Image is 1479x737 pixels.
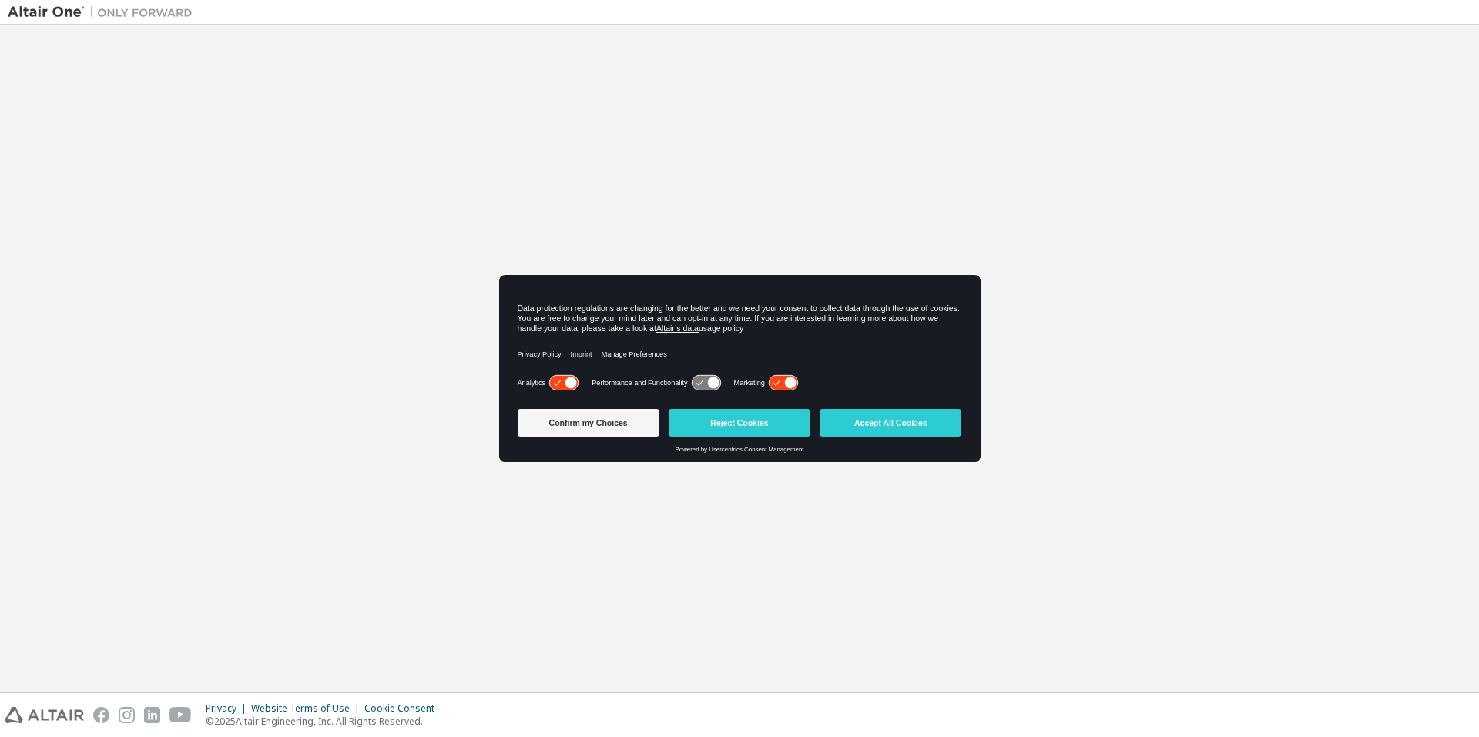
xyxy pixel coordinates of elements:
div: Website Terms of Use [251,702,364,715]
img: linkedin.svg [144,707,160,723]
img: altair_logo.svg [5,707,84,723]
div: Cookie Consent [364,702,444,715]
img: youtube.svg [169,707,192,723]
div: Privacy [206,702,251,715]
img: instagram.svg [119,707,135,723]
img: Altair One [8,5,200,20]
img: facebook.svg [93,707,109,723]
p: © 2025 Altair Engineering, Inc. All Rights Reserved. [206,715,444,728]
